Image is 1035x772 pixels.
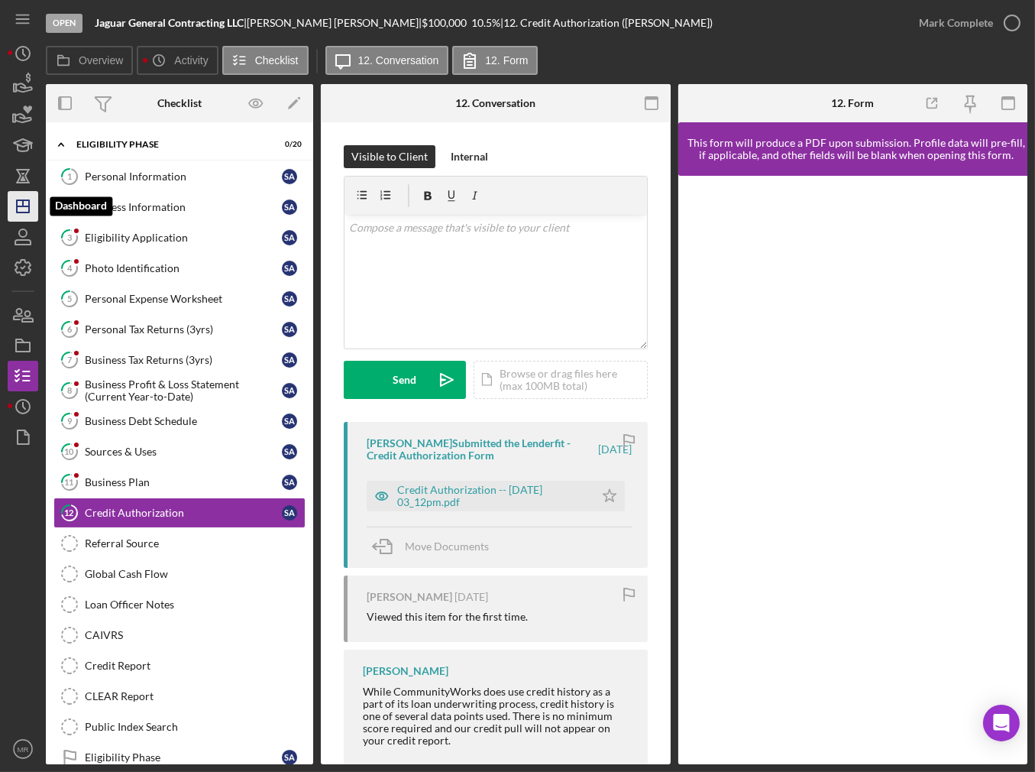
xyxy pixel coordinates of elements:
[85,415,282,427] div: Business Debt Schedule
[397,484,587,508] div: Credit Authorization -- [DATE] 03_12pm.pdf
[53,498,306,528] a: 12Credit AuthorizationSA
[53,222,306,253] a: 3Eligibility ApplicationSA
[405,540,489,553] span: Move Documents
[694,191,1014,749] iframe: Lenderfit form
[67,416,73,426] tspan: 9
[85,751,282,764] div: Eligibility Phase
[76,140,264,149] div: Eligibility Phase
[919,8,993,38] div: Mark Complete
[53,528,306,559] a: Referral Source
[367,611,528,623] div: Viewed this item for the first time.
[53,712,306,742] a: Public Index Search
[282,383,297,398] div: S A
[282,505,297,521] div: S A
[85,537,305,550] div: Referral Source
[85,629,305,641] div: CAIVRS
[53,192,306,222] a: 2Business InformationSA
[95,16,244,29] b: Jaguar General Contracting LLC
[367,527,504,566] button: Move Documents
[422,16,467,29] span: $100,000
[53,681,306,712] a: CLEAR Report
[85,201,282,213] div: Business Information
[358,54,439,66] label: 12. Conversation
[282,414,297,429] div: S A
[53,345,306,375] a: 7Business Tax Returns (3yrs)SA
[85,476,282,488] div: Business Plan
[65,508,74,517] tspan: 12
[454,591,488,603] time: 2025-09-06 19:11
[67,355,73,365] tspan: 7
[282,750,297,765] div: S A
[247,17,422,29] div: [PERSON_NAME] [PERSON_NAME] |
[67,324,73,334] tspan: 6
[67,294,72,303] tspan: 5
[282,230,297,245] div: S A
[18,745,29,754] text: MR
[67,202,72,212] tspan: 2
[8,734,38,764] button: MR
[85,323,282,336] div: Personal Tax Returns (3yrs)
[67,232,72,242] tspan: 3
[452,46,538,75] button: 12. Form
[222,46,309,75] button: Checklist
[282,322,297,337] div: S A
[53,314,306,345] a: 6Personal Tax Returns (3yrs)SA
[85,598,305,611] div: Loan Officer Notes
[85,721,305,733] div: Public Index Search
[282,169,297,184] div: S A
[367,437,597,462] div: [PERSON_NAME] Submitted the Lenderfit - Credit Authorization Form
[367,481,625,511] button: Credit Authorization -- [DATE] 03_12pm.pdf
[65,446,75,456] tspan: 10
[983,705,1020,741] div: Open Intercom Messenger
[363,665,448,677] div: [PERSON_NAME]
[831,97,874,109] div: 12. Form
[363,686,632,747] div: While CommunityWorks does use credit history as a part of its loan underwriting process, credit h...
[85,568,305,580] div: Global Cash Flow
[325,46,449,75] button: 12. Conversation
[53,467,306,498] a: 11Business PlanSA
[85,507,282,519] div: Credit Authorization
[46,14,82,33] div: Open
[85,446,282,458] div: Sources & Uses
[157,97,202,109] div: Checklist
[282,475,297,490] div: S A
[53,253,306,284] a: 4Photo IdentificationSA
[65,477,74,487] tspan: 11
[67,171,72,181] tspan: 1
[351,145,428,168] div: Visible to Client
[137,46,218,75] button: Activity
[53,375,306,406] a: 8Business Profit & Loss Statement (Current Year-to-Date)SA
[471,17,500,29] div: 10.5 %
[599,443,632,456] time: 2025-09-06 19:12
[53,620,306,650] a: CAIVRS
[53,284,306,314] a: 5Personal Expense WorksheetSA
[344,145,435,168] button: Visible to Client
[255,54,299,66] label: Checklist
[79,54,123,66] label: Overview
[393,361,417,399] div: Send
[500,17,713,29] div: | 12. Credit Authorization ([PERSON_NAME])
[53,589,306,620] a: Loan Officer Notes
[904,8,1027,38] button: Mark Complete
[53,650,306,681] a: Credit Report
[451,145,488,168] div: Internal
[686,137,1028,161] div: This form will produce a PDF upon submission. Profile data will pre-fill, if applicable, and othe...
[85,690,305,702] div: CLEAR Report
[443,145,496,168] button: Internal
[53,161,306,192] a: 1Personal InformationSA
[344,361,466,399] button: Send
[282,261,297,276] div: S A
[85,660,305,672] div: Credit Report
[85,378,282,403] div: Business Profit & Loss Statement (Current Year-to-Date)
[67,263,73,273] tspan: 4
[274,140,302,149] div: 0 / 20
[485,54,528,66] label: 12. Form
[53,406,306,436] a: 9Business Debt ScheduleSA
[455,97,535,109] div: 12. Conversation
[174,54,208,66] label: Activity
[282,199,297,215] div: S A
[85,293,282,305] div: Personal Expense Worksheet
[282,444,297,459] div: S A
[85,354,282,366] div: Business Tax Returns (3yrs)
[85,232,282,244] div: Eligibility Application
